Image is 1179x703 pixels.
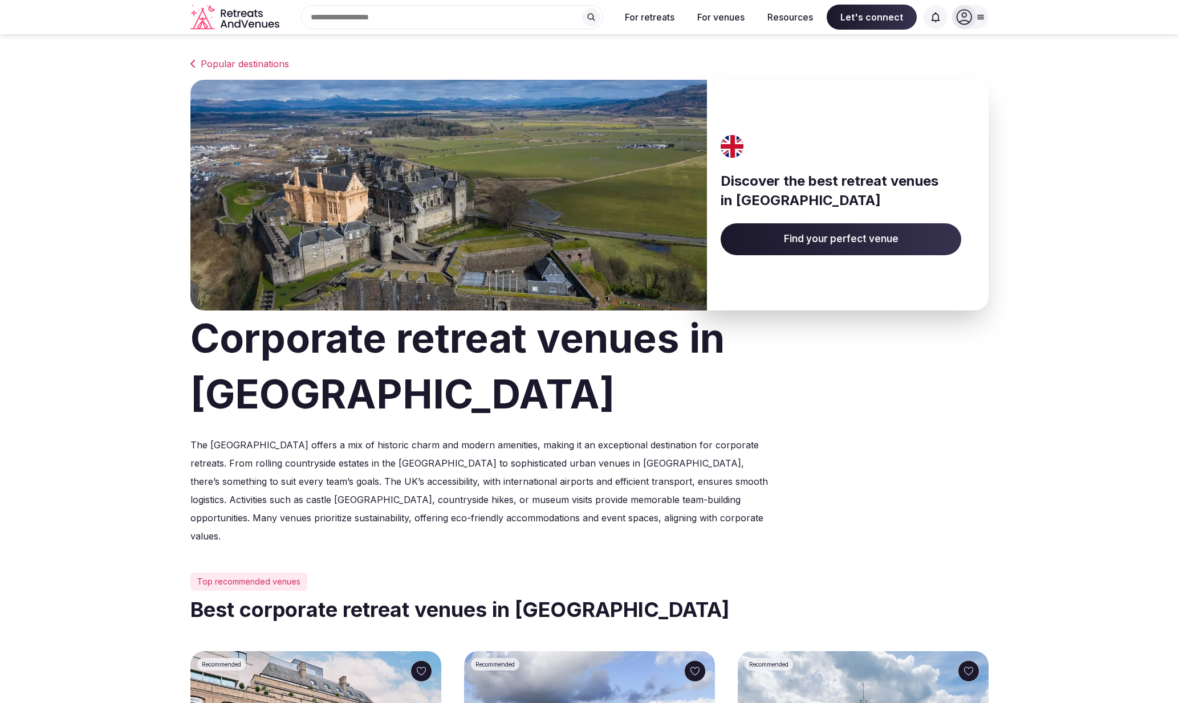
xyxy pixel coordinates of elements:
[190,5,282,30] svg: Retreats and Venues company logo
[471,658,519,671] div: Recommended
[688,5,754,30] button: For venues
[190,573,307,591] div: Top recommended venues
[749,660,788,668] span: Recommended
[197,658,246,671] div: Recommended
[202,660,241,668] span: Recommended
[745,658,793,671] div: Recommended
[616,5,684,30] button: For retreats
[717,135,748,158] img: United Kingdom's flag
[190,436,774,545] p: The [GEOGRAPHIC_DATA] offers a mix of historic charm and modern amenities, making it an exception...
[475,660,515,668] span: Recommended
[190,80,707,310] img: Banner image for United Kingdom representative of the country
[190,595,989,624] h2: Best corporate retreat venues in [GEOGRAPHIC_DATA]
[827,5,917,30] span: Let's connect
[758,5,822,30] button: Resources
[190,57,989,71] a: Popular destinations
[721,171,961,210] h3: Discover the best retreat venues in [GEOGRAPHIC_DATA]
[190,310,989,422] h1: Corporate retreat venues in [GEOGRAPHIC_DATA]
[721,223,961,255] a: Find your perfect venue
[190,5,282,30] a: Visit the homepage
